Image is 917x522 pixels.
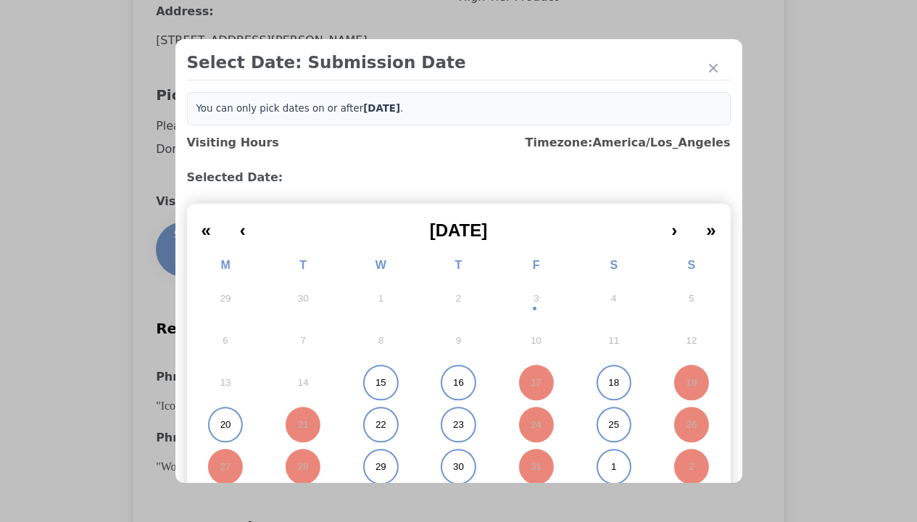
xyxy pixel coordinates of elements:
[689,292,694,305] abbr: October 5, 2025
[531,376,542,389] abbr: October 17, 2025
[652,362,730,404] button: October 19, 2025
[220,292,231,305] abbr: September 29, 2025
[342,362,420,404] button: October 15, 2025
[497,446,575,488] button: October 31, 2025
[608,418,619,431] abbr: October 25, 2025
[375,259,386,271] abbr: Wednesday
[223,334,228,347] abbr: October 6, 2025
[420,278,497,320] button: October 2, 2025
[342,278,420,320] button: October 1, 2025
[298,376,309,389] abbr: October 14, 2025
[688,259,696,271] abbr: Sunday
[378,334,383,347] abbr: October 8, 2025
[497,362,575,404] button: October 17, 2025
[453,376,464,389] abbr: October 16, 2025
[298,460,309,473] abbr: October 28, 2025
[420,320,497,362] button: October 9, 2025
[265,278,342,320] button: September 30, 2025
[652,320,730,362] button: October 12, 2025
[220,376,231,389] abbr: October 13, 2025
[686,334,697,347] abbr: October 12, 2025
[298,292,309,305] abbr: September 30, 2025
[575,446,652,488] button: November 1, 2025
[526,134,731,152] h3: Timezone: America/Los_Angeles
[187,320,265,362] button: October 6, 2025
[575,362,652,404] button: October 18, 2025
[225,210,260,241] button: ‹
[497,404,575,446] button: October 24, 2025
[375,418,386,431] abbr: October 22, 2025
[187,169,731,186] h3: Selected Date:
[531,418,542,431] abbr: October 24, 2025
[265,404,342,446] button: October 21, 2025
[220,259,230,271] abbr: Monday
[608,334,619,347] abbr: October 11, 2025
[187,362,265,404] button: October 13, 2025
[220,418,231,431] abbr: October 20, 2025
[187,134,279,152] h3: Visiting Hours
[652,278,730,320] button: October 5, 2025
[657,210,692,241] button: ›
[187,51,731,74] h2: Select Date: Submission Date
[220,460,231,473] abbr: October 27, 2025
[497,320,575,362] button: October 10, 2025
[453,418,464,431] abbr: October 23, 2025
[456,292,461,305] abbr: October 2, 2025
[497,278,575,320] button: October 3, 2025
[265,362,342,404] button: October 14, 2025
[608,376,619,389] abbr: October 18, 2025
[420,362,497,404] button: October 16, 2025
[187,210,225,241] button: «
[420,446,497,488] button: October 30, 2025
[187,92,731,125] div: You can only pick dates on or after .
[456,334,461,347] abbr: October 9, 2025
[686,376,697,389] abbr: October 19, 2025
[575,404,652,446] button: October 25, 2025
[430,220,488,240] span: [DATE]
[187,446,265,488] button: October 27, 2025
[301,334,306,347] abbr: October 7, 2025
[299,259,307,271] abbr: Tuesday
[420,404,497,446] button: October 23, 2025
[611,460,616,473] abbr: November 1, 2025
[260,210,657,241] button: [DATE]
[342,446,420,488] button: October 29, 2025
[575,320,652,362] button: October 11, 2025
[610,259,618,271] abbr: Saturday
[652,446,730,488] button: November 2, 2025
[531,460,542,473] abbr: October 31, 2025
[692,210,730,241] button: »
[686,418,697,431] abbr: October 26, 2025
[265,446,342,488] button: October 28, 2025
[533,259,540,271] abbr: Friday
[453,460,464,473] abbr: October 30, 2025
[531,334,542,347] abbr: October 10, 2025
[187,404,265,446] button: October 20, 2025
[689,460,694,473] abbr: November 2, 2025
[342,404,420,446] button: October 22, 2025
[342,320,420,362] button: October 8, 2025
[611,292,616,305] abbr: October 4, 2025
[375,376,386,389] abbr: October 15, 2025
[534,292,539,305] abbr: October 3, 2025
[575,278,652,320] button: October 4, 2025
[378,292,383,305] abbr: October 1, 2025
[265,320,342,362] button: October 7, 2025
[375,460,386,473] abbr: October 29, 2025
[298,418,309,431] abbr: October 21, 2025
[652,404,730,446] button: October 26, 2025
[363,103,400,114] b: [DATE]
[187,278,265,320] button: September 29, 2025
[455,259,462,271] abbr: Thursday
